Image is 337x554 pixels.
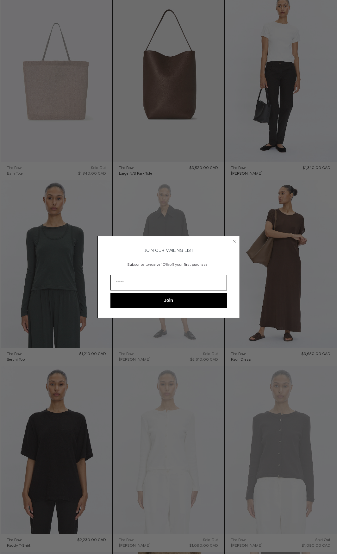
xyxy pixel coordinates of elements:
span: JOIN OUR MAILING LIST [144,248,194,253]
button: Close dialog [231,238,237,245]
span: receive 10% off your first purchase [149,262,208,267]
button: Join [110,293,227,308]
span: Subscribe to [128,262,149,267]
input: Email [110,275,227,290]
